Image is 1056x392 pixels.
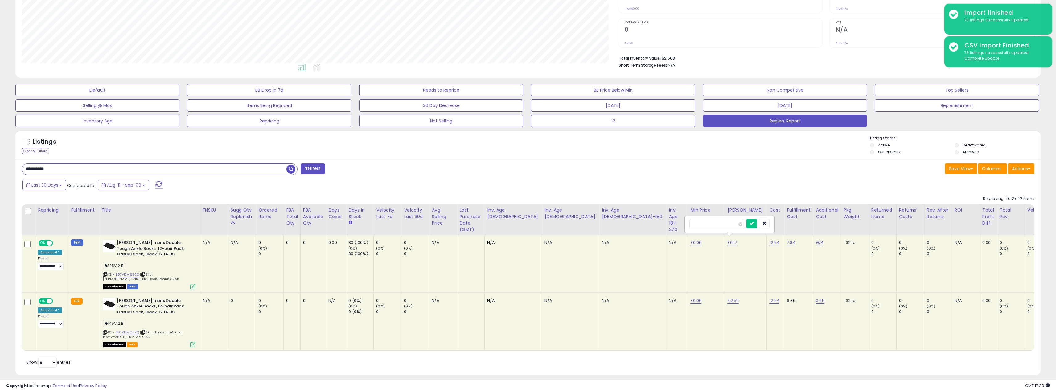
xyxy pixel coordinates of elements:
div: N/A [203,240,223,246]
a: B07VDM8Z2Q [116,272,139,277]
small: FBM [71,239,83,246]
span: Aug-11 - Sep-09 [107,182,141,188]
div: Velocity Last 7d [376,207,399,220]
div: ROI [955,207,977,213]
button: BB Drop in 7d [187,84,351,96]
div: 30 (100%) [348,240,373,246]
div: 0 [899,309,924,315]
div: Import finished [960,8,1048,17]
div: ASIN: [103,298,195,347]
div: Days Cover [328,207,343,220]
small: (0%) [258,304,267,309]
a: 7.84 [787,240,795,246]
small: (0%) [376,246,385,251]
div: 0 [871,298,896,303]
div: 0 [899,298,924,303]
div: 0 [258,251,283,257]
div: FNSKU [203,207,225,213]
div: N/A [544,240,594,246]
small: (0%) [376,304,385,309]
div: Returned Items [871,207,894,220]
div: 0 [927,240,952,246]
div: 0 [404,309,429,315]
small: (0%) [1000,304,1008,309]
span: Columns [982,166,1001,172]
div: Sugg Qty Replenish [231,207,253,220]
div: 0 [258,309,283,315]
div: N/A [487,240,537,246]
strong: Copyright [6,383,29,389]
div: Repricing [38,207,66,213]
div: 0 [899,251,924,257]
div: 0.00 [328,240,341,246]
div: Preset: [38,314,64,328]
button: Last 30 Days [22,180,66,190]
div: 0 [899,240,924,246]
button: 30 Day Decrease [359,99,523,112]
small: (0%) [258,246,267,251]
button: [DATE] [703,99,867,112]
div: Displaying 1 to 2 of 2 items [983,196,1034,202]
div: Amazon AI * [38,307,62,313]
div: FBA Total Qty [286,207,298,226]
div: N/A [432,240,452,246]
div: 6.86 [787,298,808,303]
div: 0 [871,309,896,315]
div: 0 [1027,298,1052,303]
button: [DATE] [531,99,695,112]
div: 0 [404,251,429,257]
div: N/A [231,240,251,246]
div: 0 [258,298,283,303]
div: 0 [376,298,401,303]
small: (0%) [899,304,908,309]
div: N/A [544,298,594,303]
span: N/A [668,62,675,68]
div: 0 [376,240,401,246]
div: 0 [404,298,429,303]
button: Needs to Reprice [359,84,523,96]
small: Prev: 0 [625,41,633,45]
small: (0%) [871,304,880,309]
small: (0%) [927,304,935,309]
h2: 0 [625,26,823,35]
button: Replenishment [875,99,1039,112]
a: 42.55 [727,298,739,304]
div: Inv. Age [DEMOGRAPHIC_DATA] [487,207,539,220]
span: | SKU: [PERSON_NAME].ANKLE.BIG.Black.FreshIQ.12pk [103,272,179,281]
span: FBM [127,284,138,289]
div: 0 [1027,309,1052,315]
span: ON [39,298,47,303]
div: 0.00 [982,298,992,303]
small: (0%) [899,246,908,251]
b: [PERSON_NAME] mens Double Tough Ankle Socks, 12-pair Pack Casual Sock, Black, 12 14 US [117,298,192,317]
a: 30.06 [690,298,701,304]
label: Active [878,142,890,148]
div: Pkg Weight [844,207,866,220]
div: 0 [927,251,952,257]
div: 0 [871,251,896,257]
button: Top Sellers [875,84,1039,96]
div: Fulfillment Cost [787,207,811,220]
div: 0 [1027,251,1052,257]
div: 0 [1000,309,1025,315]
small: Days In Stock. [348,220,352,225]
div: 0 [303,298,321,303]
button: Items Being Repriced [187,99,351,112]
div: 1.32 lb [844,240,864,246]
button: Selling @ Max [15,99,179,112]
button: Repricing [187,115,351,127]
a: 12.54 [769,298,779,304]
div: 0 [404,240,429,246]
small: FBA [71,298,82,305]
div: Additional Cost [816,207,838,220]
a: N/A [816,240,823,246]
small: Prev: $0.00 [625,7,639,10]
div: N/A [328,298,341,303]
div: N/A [602,298,661,303]
span: Compared to: [67,183,95,188]
span: OFF [52,298,62,303]
u: Complete Update [964,56,999,61]
div: 0.00 [982,240,992,246]
div: FBA Available Qty [303,207,323,226]
div: Last Purchase Date (GMT) [459,207,482,233]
